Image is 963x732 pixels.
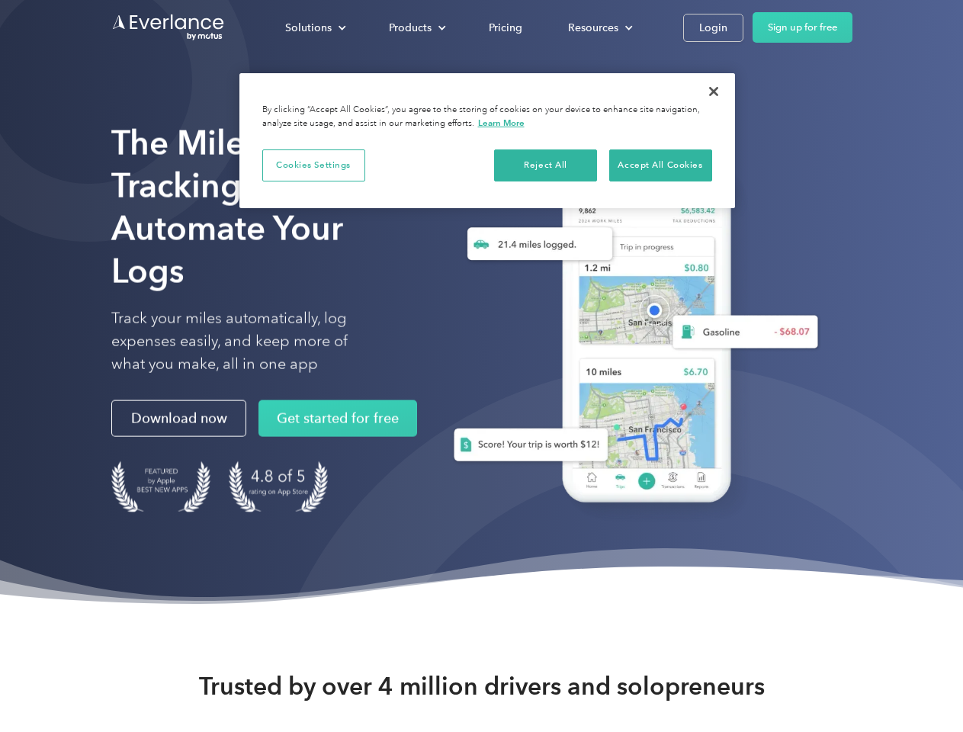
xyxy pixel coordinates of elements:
div: Solutions [270,14,358,41]
a: More information about your privacy, opens in a new tab [478,117,525,128]
strong: Trusted by over 4 million drivers and solopreneurs [199,671,765,701]
img: Everlance, mileage tracker app, expense tracking app [429,145,830,525]
a: Go to homepage [111,13,226,42]
a: Download now [111,400,246,437]
a: Pricing [473,14,538,41]
a: Login [683,14,743,42]
button: Accept All Cookies [609,149,712,181]
div: Products [389,18,432,37]
button: Reject All [494,149,597,181]
div: Resources [568,18,618,37]
div: Pricing [489,18,522,37]
div: Products [374,14,458,41]
div: By clicking “Accept All Cookies”, you agree to the storing of cookies on your device to enhance s... [262,104,712,130]
a: Sign up for free [753,12,852,43]
div: Privacy [239,73,735,208]
div: Solutions [285,18,332,37]
p: Track your miles automatically, log expenses easily, and keep more of what you make, all in one app [111,307,384,376]
button: Close [697,75,730,108]
img: 4.9 out of 5 stars on the app store [229,461,328,512]
img: Badge for Featured by Apple Best New Apps [111,461,210,512]
button: Cookies Settings [262,149,365,181]
a: Get started for free [258,400,417,437]
div: Login [699,18,727,37]
div: Cookie banner [239,73,735,208]
div: Resources [553,14,645,41]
